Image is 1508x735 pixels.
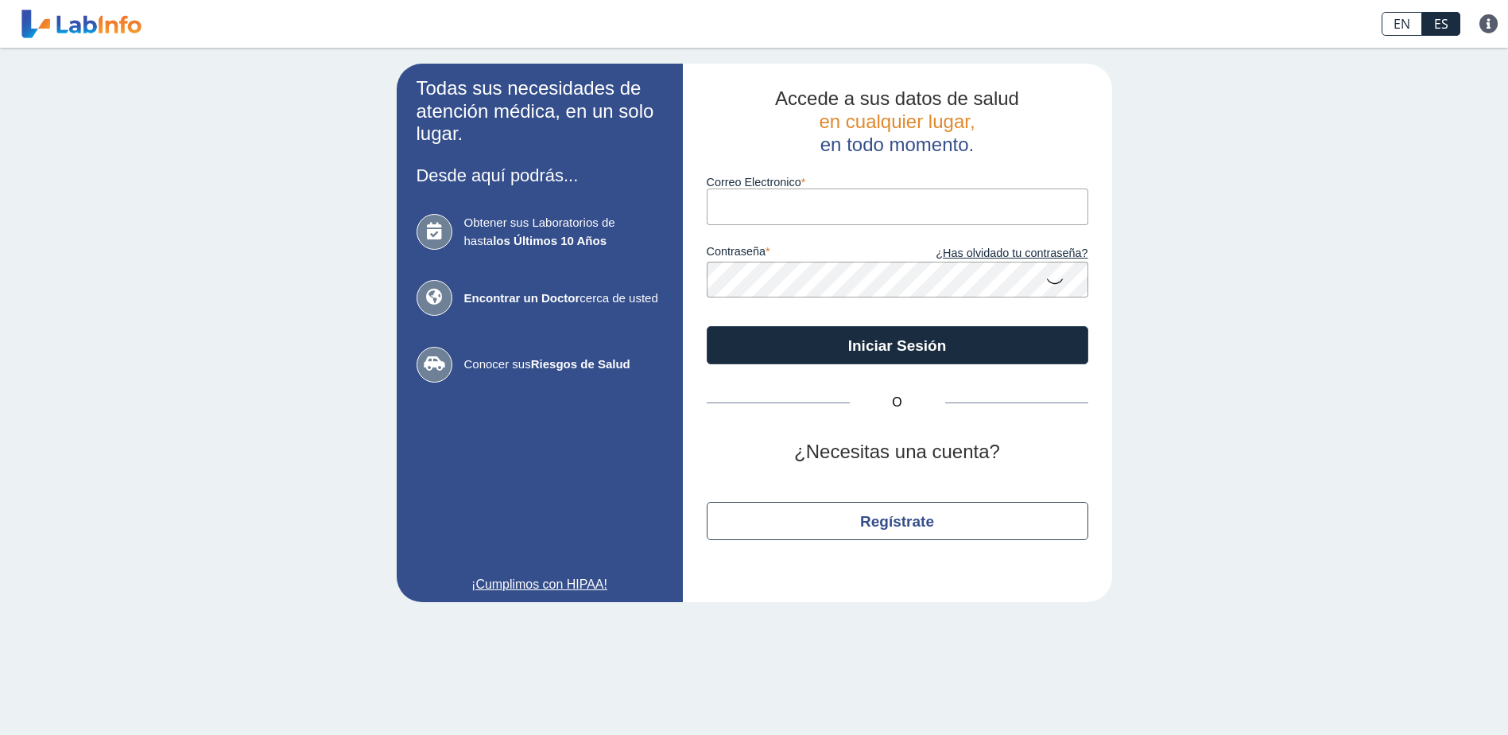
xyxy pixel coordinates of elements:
[707,502,1088,540] button: Regístrate
[464,291,580,305] b: Encontrar un Doctor
[417,575,663,594] a: ¡Cumplimos con HIPAA!
[417,77,663,146] h2: Todas sus necesidades de atención médica, en un solo lugar.
[820,134,974,155] span: en todo momento.
[707,441,1088,464] h2: ¿Necesitas una cuenta?
[1422,12,1460,36] a: ES
[464,356,663,374] span: Conocer sus
[850,393,945,412] span: O
[707,245,897,262] label: contraseña
[819,111,975,132] span: en cualquier lugar,
[464,214,663,250] span: Obtener sus Laboratorios de hasta
[464,290,663,308] span: cerca de usted
[707,176,1088,189] label: Correo Electronico
[775,87,1019,109] span: Accede a sus datos de salud
[417,165,663,185] h3: Desde aquí podrás...
[531,357,630,371] b: Riesgos de Salud
[897,245,1088,262] a: ¿Has olvidado tu contraseña?
[493,234,607,247] b: los Últimos 10 Años
[1382,12,1422,36] a: EN
[707,326,1088,364] button: Iniciar Sesión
